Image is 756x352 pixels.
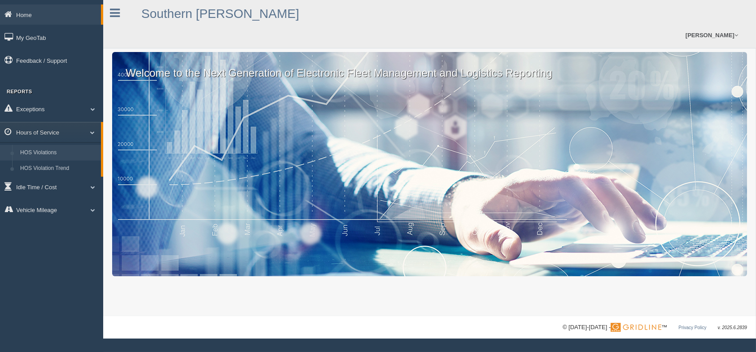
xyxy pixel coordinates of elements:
a: HOS Violations [16,145,101,161]
div: © [DATE]-[DATE] - ™ [563,323,747,332]
a: HOS Violation Trend [16,161,101,177]
a: Southern [PERSON_NAME] [141,7,299,21]
img: Gridline [611,323,661,332]
p: Welcome to the Next Generation of Electronic Fleet Management and Logistics Reporting [112,52,747,81]
a: Privacy Policy [678,325,706,330]
a: [PERSON_NAME] [681,22,743,48]
span: v. 2025.6.2839 [718,325,747,330]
